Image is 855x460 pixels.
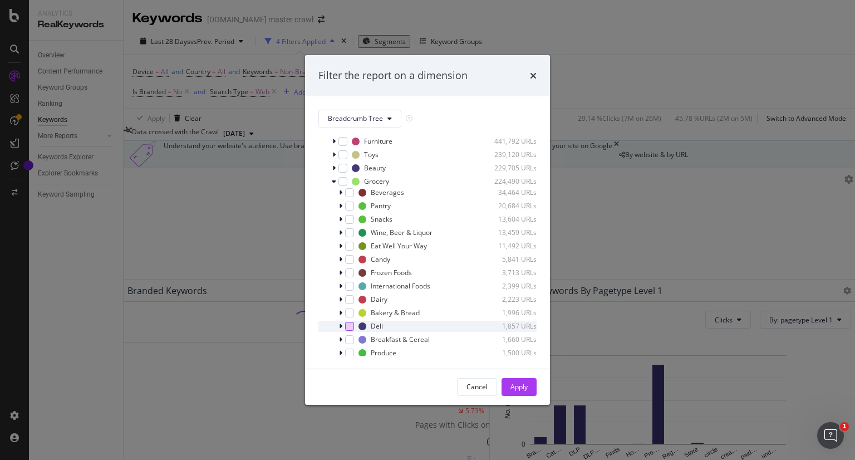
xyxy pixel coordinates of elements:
div: 34,464 URLs [482,188,537,197]
div: Pantry [371,201,391,211]
iframe: Intercom live chat [817,422,844,449]
div: Cancel [466,382,488,392]
div: 2,223 URLs [482,295,537,304]
div: 1,996 URLs [482,308,537,317]
div: modal [305,55,550,405]
div: 2,399 URLs [482,281,537,291]
div: times [530,68,537,83]
div: 13,604 URLs [482,214,537,224]
div: Deli [371,321,383,331]
span: 1 [840,422,849,431]
button: Apply [502,378,537,396]
div: Wine, Beer & Liquor [371,228,433,237]
div: 441,792 URLs [482,136,537,146]
div: Bakery & Bread [371,308,420,317]
div: 13,459 URLs [482,228,537,237]
div: Furniture [364,136,392,146]
div: 239,120 URLs [482,150,537,159]
div: Produce [371,348,396,358]
div: 20,684 URLs [482,201,537,211]
div: 1,660 URLs [482,335,537,344]
div: Beverages [371,188,404,197]
div: Eat Well Your Way [371,241,427,251]
div: Beauty [364,163,386,173]
div: 3,713 URLs [482,268,537,277]
div: Snacks [371,214,392,224]
div: Apply [510,382,528,392]
div: Breakfast & Cereal [371,335,430,344]
div: 1,857 URLs [482,321,537,331]
span: Breadcrumb Tree [328,114,383,123]
div: 11,492 URLs [482,241,537,251]
div: Grocery [364,177,389,186]
button: Breadcrumb Tree [318,110,401,128]
div: 1,500 URLs [482,348,537,358]
div: International Foods [371,281,430,291]
div: Frozen Foods [371,268,412,277]
div: Dairy [371,295,387,304]
button: Cancel [457,378,497,396]
div: Toys [364,150,379,159]
div: Candy [371,255,390,264]
div: 229,705 URLs [482,163,537,173]
div: Filter the report on a dimension [318,68,468,83]
div: 5,841 URLs [482,255,537,264]
div: 224,490 URLs [482,177,537,186]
